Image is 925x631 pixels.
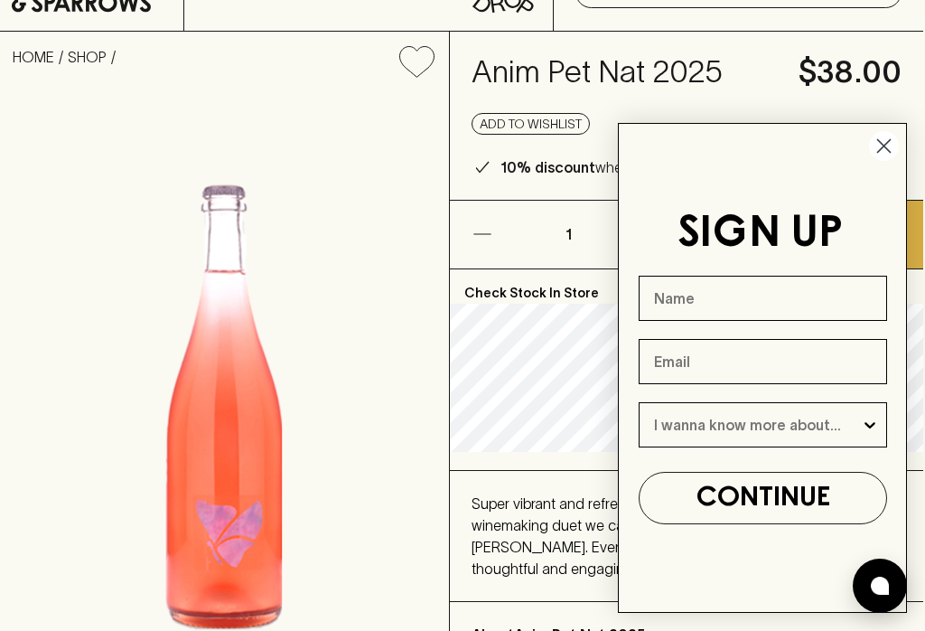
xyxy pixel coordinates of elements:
[677,213,843,255] span: SIGN UP
[654,403,861,447] input: I wanna know more about...
[68,49,107,65] a: SHOP
[861,403,879,447] button: Show Options
[500,156,821,178] p: when purchasing 6 or more bottles
[600,105,925,631] div: FLYOUT Form
[547,201,590,268] p: 1
[500,159,595,175] b: 10% discount
[472,113,590,135] button: Add to wishlist
[639,472,887,524] button: CONTINUE
[392,39,442,85] button: Add to wishlist
[868,130,900,162] button: Close dialog
[472,495,894,577] span: Super vibrant and refreshing. It’s youth in a glass from a winemaking duet we can’t get enough of...
[799,53,902,91] h4: $38.00
[639,339,887,384] input: Email
[472,53,777,91] h4: Anim Pet Nat 2025
[450,269,923,304] p: Check Stock In Store
[871,577,889,595] img: bubble-icon
[13,49,54,65] a: HOME
[639,276,887,321] input: Name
